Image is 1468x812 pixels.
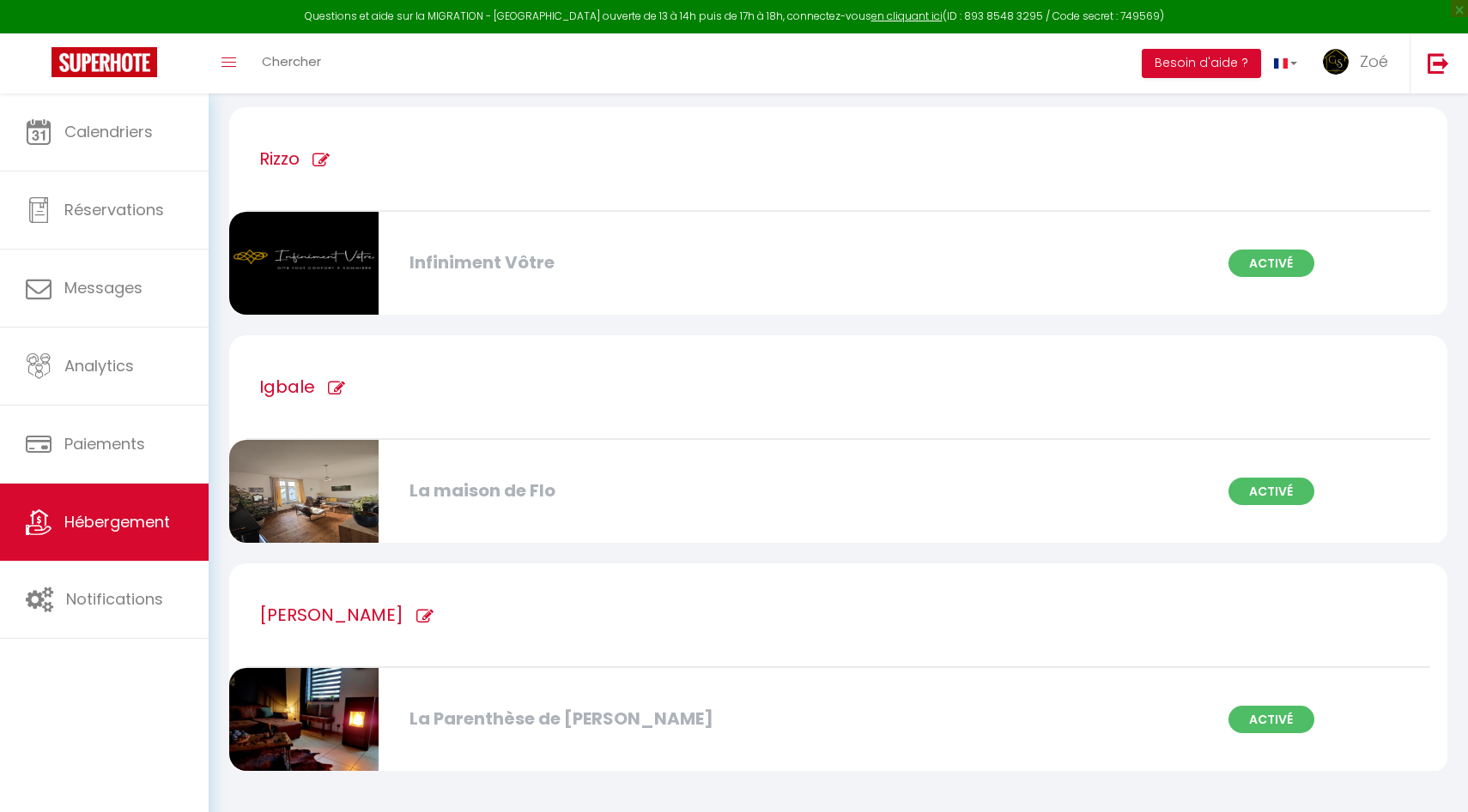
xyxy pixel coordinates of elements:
span: Analytics [64,355,134,376]
span: Paiements [64,433,145,454]
h1: Rizzo [259,107,300,210]
span: Calendriers [64,121,153,142]
span: Hébergement [64,511,170,532]
div: Infiniment Vôtre [401,250,792,276]
span: Zoé [1360,51,1388,72]
img: ... [1323,49,1349,75]
img: logout [1428,52,1449,74]
div: La maison de Flo [401,478,792,504]
div: La Parenthèse de [PERSON_NAME] [401,706,792,732]
img: Super Booking [52,47,157,77]
h1: [PERSON_NAME] [259,563,403,666]
span: Activé [1228,706,1314,733]
span: Réservations [64,199,164,220]
span: Activé [1228,250,1314,277]
span: Messages [64,277,143,298]
span: Activé [1228,478,1314,505]
a: ... Zoé [1310,33,1410,93]
span: Notifications [66,588,163,610]
a: en cliquant ici [871,9,943,23]
button: Besoin d'aide ? [1142,49,1261,78]
a: Chercher [249,33,334,93]
span: Chercher [262,52,321,70]
h1: Igbale [259,335,315,438]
